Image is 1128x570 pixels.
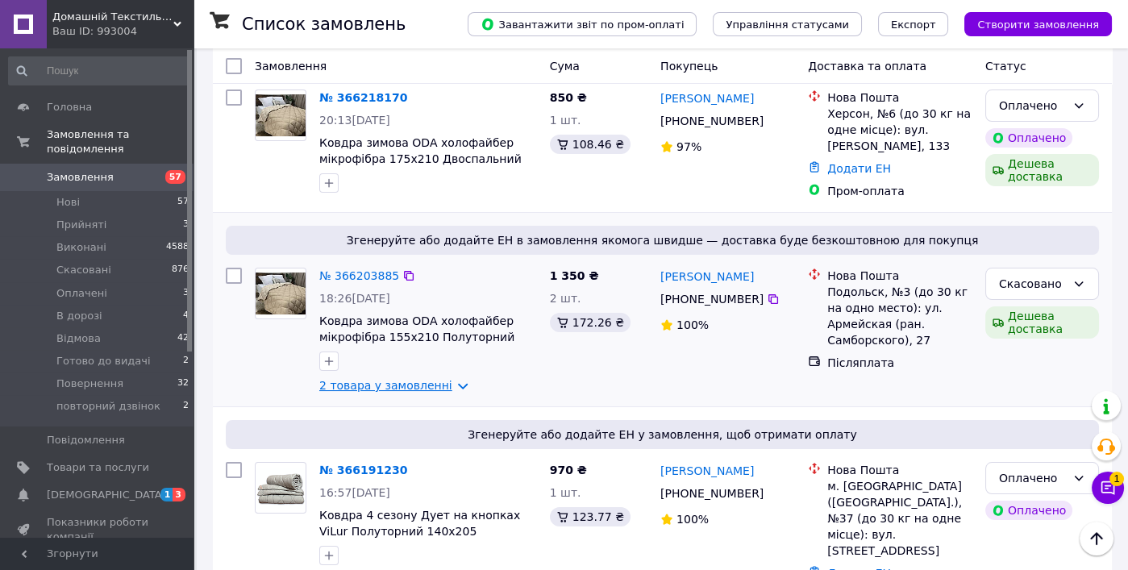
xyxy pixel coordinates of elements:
[827,106,972,154] div: Херсон, №6 (до 30 кг на одне місце): вул. [PERSON_NAME], 133
[827,284,972,348] div: Подольск, №3 (до 30 кг на одно место): ул. Армейская (ран. Самборского), 27
[52,24,194,39] div: Ваш ID: 993004
[676,318,709,331] span: 100%
[183,399,189,414] span: 2
[177,331,189,346] span: 42
[160,488,173,501] span: 1
[165,170,185,184] span: 57
[550,464,587,476] span: 970 ₴
[256,94,306,137] img: Фото товару
[319,314,514,360] a: Ковдра зимова ODA холофайбер мікрофібра 155x210 Полуторний Бежевый
[481,17,684,31] span: Завантажити звіт по пром-оплаті
[172,263,189,277] span: 876
[56,286,107,301] span: Оплачені
[173,488,185,501] span: 3
[56,195,80,210] span: Нові
[47,127,194,156] span: Замовлення та повідомлення
[52,10,173,24] span: Домашній Текстиль Надобраніч
[985,154,1099,186] div: Дешева доставка
[256,273,306,315] img: Фото товару
[550,269,599,282] span: 1 350 ₴
[550,114,581,127] span: 1 шт.
[550,60,580,73] span: Cума
[468,12,697,36] button: Завантажити звіт по пром-оплаті
[550,91,587,104] span: 850 ₴
[255,268,306,319] a: Фото товару
[827,268,972,284] div: Нова Пошта
[177,195,189,210] span: 57
[985,128,1072,148] div: Оплачено
[713,12,862,36] button: Управління статусами
[232,232,1093,248] span: Згенеруйте або додайте ЕН в замовлення якомога швидше — доставка буде безкоштовною для покупця
[319,91,407,104] a: № 366218170
[183,286,189,301] span: 3
[319,379,452,392] a: 2 товара у замовленні
[56,309,102,323] span: В дорозі
[47,433,125,447] span: Повідомлення
[550,313,631,332] div: 172.26 ₴
[660,268,754,285] a: [PERSON_NAME]
[660,463,754,479] a: [PERSON_NAME]
[985,60,1026,73] span: Статус
[319,114,390,127] span: 20:13[DATE]
[808,60,926,73] span: Доставка та оплата
[319,136,522,181] a: Ковдра зимова ODA холофайбер мікрофібра 175x210 Двоспальний Бежевий
[56,263,111,277] span: Скасовані
[827,462,972,478] div: Нова Пошта
[948,17,1112,30] a: Створити замовлення
[319,509,520,554] a: Ковдра 4 сезону Дует на кнопках ViLur Полуторний 140х205 Мікрофібра Grey
[891,19,936,31] span: Експорт
[47,488,166,502] span: [DEMOGRAPHIC_DATA]
[47,515,149,544] span: Показники роботи компанії
[319,269,399,282] a: № 366203885
[550,507,631,526] div: 123.77 ₴
[56,331,101,346] span: Відмова
[660,60,718,73] span: Покупець
[550,292,581,305] span: 2 шт.
[56,218,106,232] span: Прийняті
[676,513,709,526] span: 100%
[550,486,581,499] span: 1 шт.
[676,140,701,153] span: 97%
[319,486,390,499] span: 16:57[DATE]
[660,487,764,500] span: [PHONE_NUMBER]
[1092,472,1124,504] button: Чат з покупцем1
[827,478,972,559] div: м. [GEOGRAPHIC_DATA] ([GEOGRAPHIC_DATA].), №37 (до 30 кг на одне місце): вул. [STREET_ADDRESS]
[827,89,972,106] div: Нова Пошта
[56,240,106,255] span: Виконані
[1109,472,1124,486] span: 1
[827,355,972,371] div: Післяплата
[977,19,1099,31] span: Створити замовлення
[660,90,754,106] a: [PERSON_NAME]
[56,399,160,414] span: повторний дзвінок
[232,426,1093,443] span: Згенеруйте або додайте ЕН у замовлення, щоб отримати оплату
[550,135,631,154] div: 108.46 ₴
[1080,522,1113,555] button: Наверх
[47,170,114,185] span: Замовлення
[56,377,123,391] span: Повернення
[8,56,190,85] input: Пошук
[255,89,306,141] a: Фото товару
[726,19,849,31] span: Управління статусами
[999,97,1066,114] div: Оплачено
[985,306,1099,339] div: Дешева доставка
[256,468,306,508] img: Фото товару
[319,464,407,476] a: № 366191230
[166,240,189,255] span: 4588
[183,309,189,323] span: 4
[255,462,306,514] a: Фото товару
[319,292,390,305] span: 18:26[DATE]
[964,12,1112,36] button: Створити замовлення
[56,354,151,368] span: Готово до видачі
[183,218,189,232] span: 3
[999,469,1066,487] div: Оплачено
[827,162,891,175] a: Додати ЕН
[183,354,189,368] span: 2
[827,183,972,199] div: Пром-оплата
[985,501,1072,520] div: Оплачено
[177,377,189,391] span: 32
[242,15,406,34] h1: Список замовлень
[878,12,949,36] button: Експорт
